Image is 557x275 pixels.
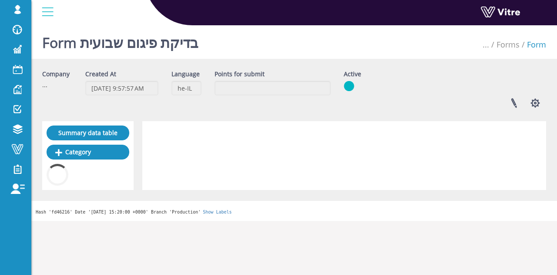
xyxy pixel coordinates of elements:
label: Active [344,70,361,78]
a: Summary data table [47,126,129,140]
li: Form [520,39,546,51]
label: Created At [85,70,116,78]
label: Points for submit [215,70,265,78]
img: yes [344,81,354,92]
span: ... [42,81,47,89]
span: Hash 'fd46216' Date '[DATE] 15:20:00 +0000' Branch 'Production' [36,210,201,214]
h1: Form בדיקת פיגום שבועית [42,22,198,59]
span: ... [483,39,489,50]
label: Company [42,70,70,78]
a: Category [47,145,129,160]
label: Language [171,70,200,78]
a: Show Labels [203,210,232,214]
a: Forms [497,39,520,50]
